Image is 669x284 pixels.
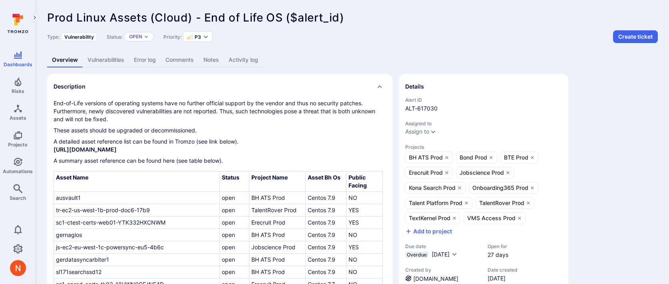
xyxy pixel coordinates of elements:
span: Alert ID [405,97,562,103]
span: Projects [8,142,28,148]
td: Centos 7.9 [305,241,346,254]
span: Assigned to [405,120,562,126]
span: [DATE] [488,274,518,282]
span: Overdue [407,252,427,258]
a: Overview [47,53,83,67]
span: Date created [488,267,518,273]
img: ACg8ocIprwjrgDQnDsNSk9Ghn5p5-B8DpAKWoJ5Gi9syOE4K59tr4Q=s96-c [10,260,26,276]
td: NO [346,254,382,266]
a: TextKernel Prod [405,212,460,224]
td: BH ATS Prod [249,192,305,204]
div: Vulnerability [61,32,97,41]
td: Erecruit Prod [249,217,305,229]
a: [URL][DOMAIN_NAME] [54,146,117,153]
span: Erecruit Prod [409,169,443,177]
td: NO [346,266,382,278]
button: Open [129,34,142,40]
h2: Details [405,83,424,91]
span: BTE Prod [504,154,528,162]
button: Expand dropdown [203,34,209,40]
td: NO [346,192,382,204]
a: Talent Platform Prod [405,197,472,209]
span: TalentRover Prod [479,199,524,207]
td: Jobscience Prod [249,241,305,254]
td: open [219,241,249,254]
button: Expand dropdown [144,34,149,39]
div: Neeren Patki [10,260,26,276]
td: open [219,204,249,217]
span: Priority: [163,34,181,40]
a: Notes [199,53,224,67]
a: Comments [161,53,199,67]
span: Onboarding365 Prod [472,184,528,192]
span: P3 [195,34,201,40]
i: Expand navigation menu [32,14,38,21]
span: Prod Linux Assets (Cloud) - End of Life OS ($alert_id) [47,11,344,24]
span: VMS Access Prod [467,214,516,222]
p: A detailed asset reference list can be found in Tromzo (see link below). [54,138,386,154]
th: Public Facing [346,172,382,192]
td: YES [346,204,382,217]
span: 27 days [488,251,508,259]
span: Automations [3,168,33,174]
td: ausvault1 [54,192,220,204]
th: Status [219,172,249,192]
span: ALT-617030 [405,105,562,112]
td: Centos 7.9 [305,266,346,278]
span: Due date [405,243,480,249]
td: Centos 7.9 [305,229,346,241]
td: sc1-ctest-certs-web01-YTK332HXCNWM [54,217,220,229]
td: YES [346,241,382,254]
a: BH ATS Prod [405,152,453,164]
td: open [219,217,249,229]
div: Collapse description [47,74,392,99]
td: tr-ec2-us-west-1b-prod-doc6-17b9 [54,204,220,217]
td: BH ATS Prod [249,229,305,241]
td: Centos 7.9 [305,217,346,229]
a: vulnerability.EOL.OS.linux.wiz.prod [413,275,458,282]
td: js-ec2-eu-west-1c-powersync-eu5-4b6c [54,241,220,254]
a: Error log [129,53,161,67]
button: Expand navigation menu [30,13,40,22]
td: open [219,254,249,266]
button: Assign to [405,128,429,135]
td: Centos 7.9 [305,254,346,266]
td: Centos 7.9 [305,204,346,217]
td: open [219,229,249,241]
a: Bond Prod [456,152,497,164]
p: These assets should be upgraded or decommissioned. [54,126,386,134]
h2: Description [54,83,86,91]
a: Jobscience Prod [456,167,514,179]
a: TalentRover Prod [476,197,534,209]
span: Talent Platform Prod [409,199,462,207]
span: Open for [488,243,508,249]
a: Kona Search Prod [405,182,466,194]
span: Dashboards [4,61,32,67]
span: TextKernel Prod [409,214,450,222]
a: BTE Prod [500,152,538,164]
th: Asset Bh Os [305,172,346,192]
span: Kona Search Prod [409,184,456,192]
span: Status: [107,34,122,40]
span: Search [10,195,26,201]
span: Jobscience Prod [460,169,504,177]
td: Centos 7.9 [305,192,346,204]
a: Vulnerabilities [83,53,129,67]
th: Project Name [249,172,305,192]
td: gerdatasyncarbiter1 [54,254,220,266]
button: Create ticket [613,30,658,43]
td: NO [346,229,382,241]
td: BH ATS Prod [249,266,305,278]
span: Created by [405,267,480,273]
a: Onboarding365 Prod [469,182,538,194]
p: End-of-Life versions of operating systems have no further official support by the vendor and thus... [54,99,386,123]
td: YES [346,217,382,229]
span: BH ATS Prod [409,154,443,162]
div: Due date field [405,243,480,259]
button: Add to project [405,227,452,235]
div: Alert tabs [47,53,658,67]
button: Expand dropdown [430,128,436,135]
